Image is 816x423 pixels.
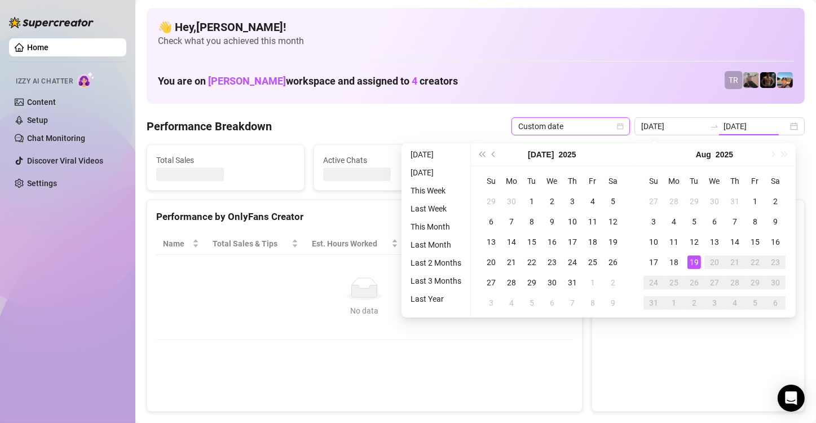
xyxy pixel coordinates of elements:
th: Sales / Hour [405,233,480,255]
span: Messages Sent [490,154,629,166]
span: Sales / Hour [412,237,465,250]
span: Chat Conversion [487,237,557,250]
a: Chat Monitoring [27,134,85,143]
a: Home [27,43,48,52]
a: Setup [27,116,48,125]
th: Chat Conversion [480,233,572,255]
th: Name [156,233,206,255]
a: Content [27,98,56,107]
h4: Performance Breakdown [147,118,272,134]
img: logo-BBDzfeDw.svg [9,17,94,28]
a: Discover Viral Videos [27,156,103,165]
span: 4 [412,75,417,87]
h1: You are on workspace and assigned to creators [158,75,458,87]
input: End date [724,120,788,133]
span: to [710,122,719,131]
img: AI Chatter [77,72,95,88]
div: Sales by OnlyFans Creator [601,209,795,224]
img: LC [743,72,759,88]
span: calendar [617,123,624,130]
div: No data [167,305,562,317]
span: Active Chats [323,154,462,166]
input: Start date [641,120,705,133]
img: Zach [777,72,793,88]
th: Total Sales & Tips [206,233,305,255]
span: Name [163,237,190,250]
span: Izzy AI Chatter [16,76,73,87]
a: Settings [27,179,57,188]
span: Check what you achieved this month [158,35,793,47]
span: TR [729,74,739,86]
span: [PERSON_NAME] [208,75,286,87]
div: Performance by OnlyFans Creator [156,209,573,224]
div: Est. Hours Worked [312,237,389,250]
span: Custom date [518,118,623,135]
span: swap-right [710,122,719,131]
span: Total Sales & Tips [213,237,289,250]
img: Trent [760,72,776,88]
div: Open Intercom Messenger [778,385,805,412]
span: Total Sales [156,154,295,166]
h4: 👋 Hey, [PERSON_NAME] ! [158,19,793,35]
